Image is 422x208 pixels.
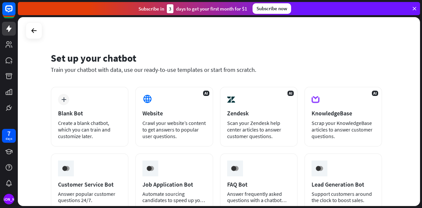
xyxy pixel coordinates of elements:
[6,136,12,141] div: days
[138,4,247,13] div: Subscribe in days to get your first month for $1
[4,194,14,204] div: [PERSON_NAME]
[167,4,173,13] div: 3
[253,3,291,14] div: Subscribe now
[7,131,11,136] div: 7
[2,129,16,143] a: 7 days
